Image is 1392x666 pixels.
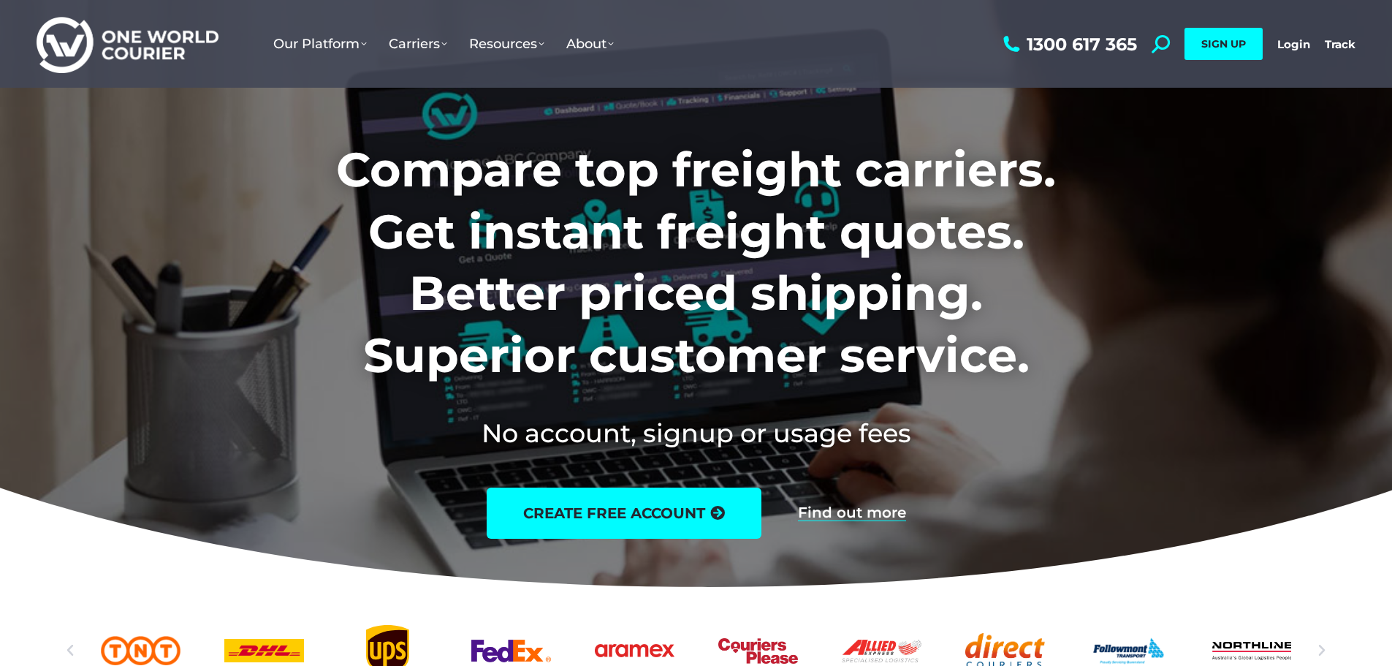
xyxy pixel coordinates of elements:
span: Carriers [389,36,447,52]
span: Resources [469,36,544,52]
a: SIGN UP [1184,28,1263,60]
a: Login [1277,37,1310,51]
a: create free account [487,488,761,539]
h1: Compare top freight carriers. Get instant freight quotes. Better priced shipping. Superior custom... [240,139,1152,386]
a: Track [1325,37,1355,51]
a: Our Platform [262,21,378,67]
h2: No account, signup or usage fees [240,415,1152,451]
span: About [566,36,614,52]
a: Find out more [798,505,906,521]
a: 1300 617 365 [1000,35,1137,53]
a: Resources [458,21,555,67]
span: Our Platform [273,36,367,52]
span: SIGN UP [1201,37,1246,50]
img: One World Courier [37,15,218,74]
a: About [555,21,625,67]
a: Carriers [378,21,458,67]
